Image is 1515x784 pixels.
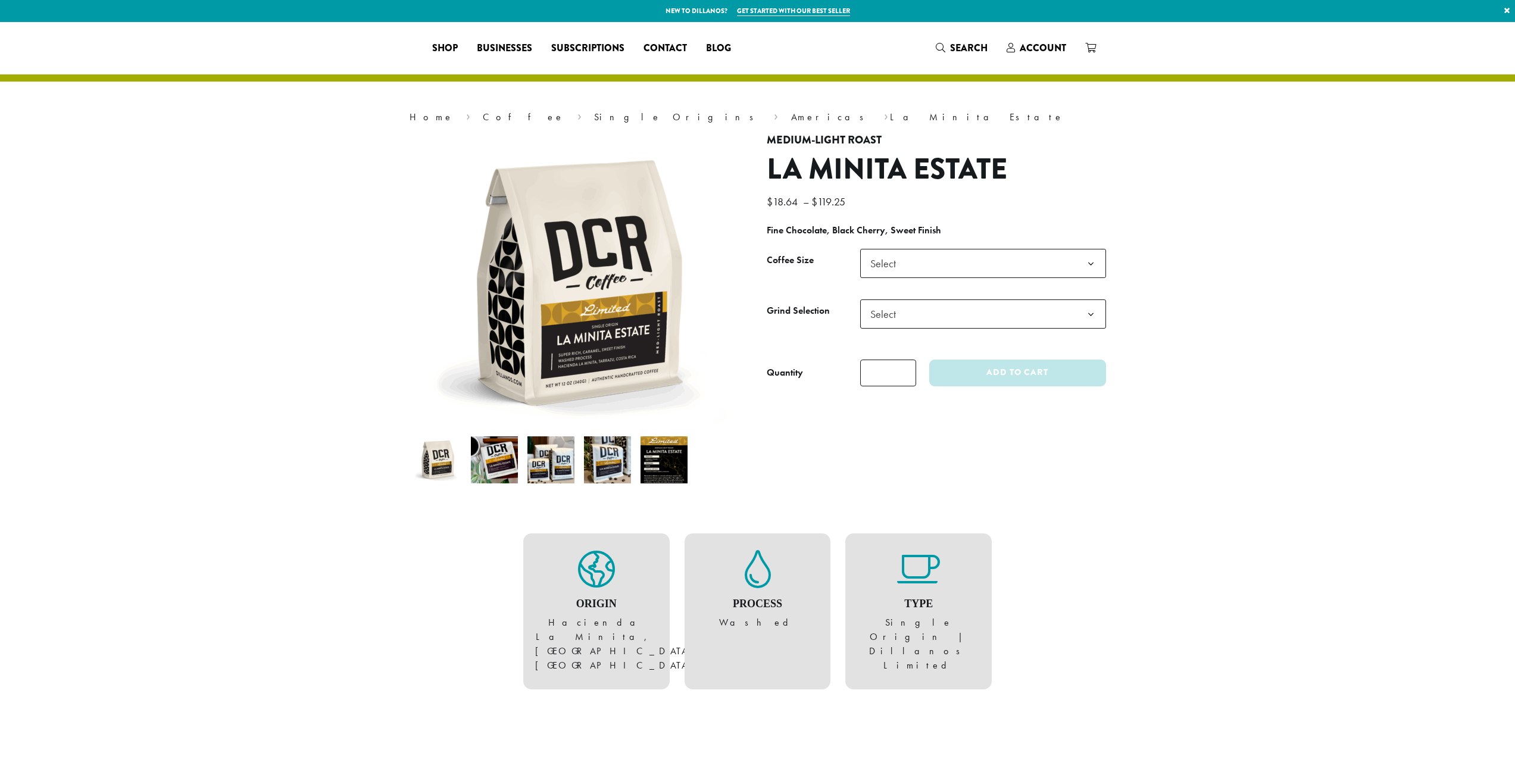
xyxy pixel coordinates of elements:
[767,224,941,236] b: Fine Chocolate, Black Cherry, Sweet Finish
[767,195,801,208] bdi: 18.64
[857,550,980,673] figure: Single Origin | Dillanos Limited
[811,195,848,208] bdi: 119.25
[860,249,1106,278] span: Select
[483,111,564,123] a: Coffee
[644,41,687,56] span: Contact
[432,41,458,56] span: Shop
[803,195,809,208] span: –
[929,360,1105,386] button: Add to cart
[527,436,574,483] img: La Minita Estate - Image 3
[430,134,728,432] img: La Minita Estate
[767,195,773,208] span: $
[535,550,658,673] figure: Hacienda La Minita, [GEOGRAPHIC_DATA], [GEOGRAPHIC_DATA]
[884,106,888,124] span: ›
[926,38,997,58] a: Search
[466,106,470,124] span: ›
[551,41,624,56] span: Subscriptions
[471,436,518,483] img: La Minita Estate - Image 2
[767,366,803,380] div: Quantity
[584,436,631,483] img: La Minita Estate - Image 4
[767,252,860,269] label: Coffee Size
[1020,41,1066,55] span: Account
[860,299,1106,329] span: Select
[706,41,731,56] span: Blog
[641,436,688,483] img: La Minita Estate - Image 5
[423,39,467,58] a: Shop
[577,106,582,124] span: ›
[737,6,850,16] a: Get started with our best seller
[857,598,980,611] h4: Type
[811,195,817,208] span: $
[414,436,461,483] img: La Minita Estate
[410,111,454,123] a: Home
[774,106,778,124] span: ›
[860,360,916,386] input: Product quantity
[791,111,871,123] a: Americas
[594,111,761,123] a: Single Origins
[535,598,658,611] h4: Origin
[767,302,860,320] label: Grind Selection
[477,41,532,56] span: Businesses
[767,152,1106,187] h1: La Minita Estate
[866,302,908,326] span: Select
[866,252,908,275] span: Select
[696,550,819,630] figure: Washed
[410,110,1106,124] nav: Breadcrumb
[767,134,1106,147] h4: Medium-Light Roast
[696,598,819,611] h4: Process
[950,41,988,55] span: Search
